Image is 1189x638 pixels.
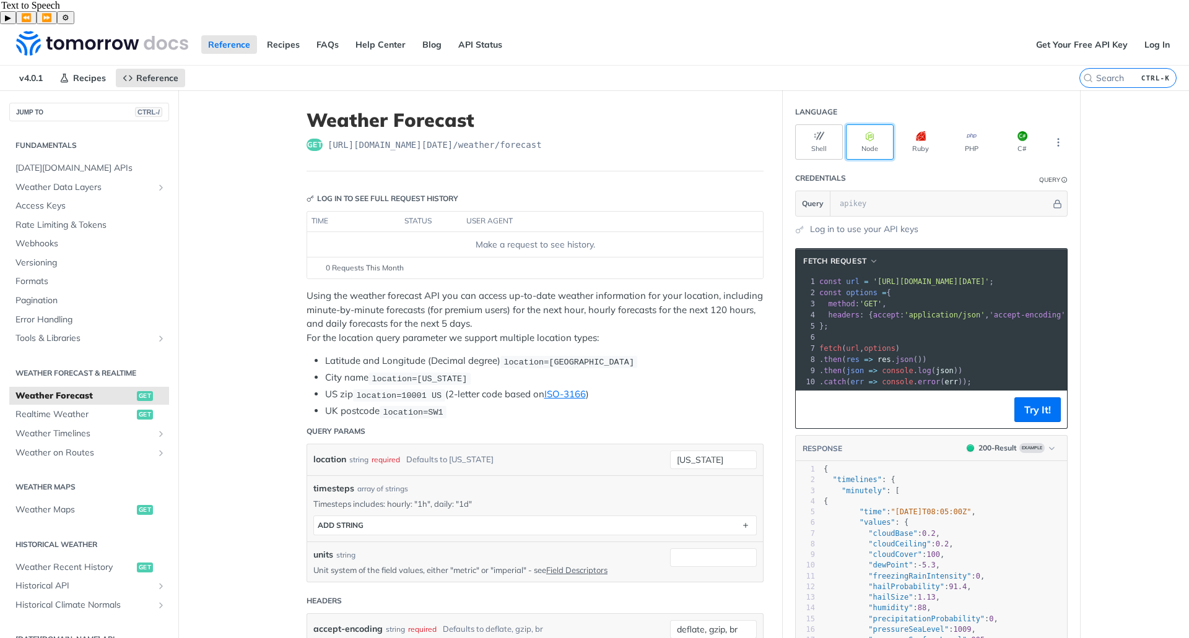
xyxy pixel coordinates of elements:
span: catch [824,377,846,386]
div: 10 [796,560,815,571]
div: Query [1039,175,1060,184]
kbd: CTRL-K [1138,72,1173,84]
div: required [408,620,437,638]
span: 'GET' [860,300,882,308]
span: { [824,497,828,506]
div: Query Params [307,426,365,437]
span: console [882,377,913,386]
div: 16 [796,624,815,635]
span: err [944,377,958,386]
div: 1 [796,276,817,287]
span: Error Handling [15,314,166,326]
span: "cloudCover" [868,550,922,559]
span: 200 [967,444,974,452]
span: method [828,300,855,308]
span: Weather Timelines [15,428,153,440]
button: Copy to clipboard [802,400,819,419]
span: : , [824,572,985,580]
input: apikey [834,191,1051,216]
span: Versioning [15,257,166,269]
span: "timelines" [832,475,881,484]
button: ADD string [314,516,756,535]
span: . ( . ( )); [819,377,972,386]
label: location [313,450,346,468]
span: fetch Request [803,256,867,267]
span: CTRL-/ [135,107,162,117]
a: Tools & LibrariesShow subpages for Tools & Libraries [9,329,169,348]
div: Credentials [795,173,846,184]
svg: More ellipsis [1053,137,1064,148]
span: const [819,288,842,297]
button: 200200-ResultExample [960,442,1061,454]
div: 9 [796,550,815,560]
a: Field Descriptors [546,565,608,575]
span: [DATE][DOMAIN_NAME] APIs [15,162,166,175]
span: url [846,344,860,353]
span: Historical Climate Normals [15,599,153,611]
span: "pressureSeaLevel" [868,625,949,634]
span: console [882,366,913,375]
span: 5.3 [922,561,936,569]
div: required [372,450,400,468]
a: Weather on RoutesShow subpages for Weather on Routes [9,444,169,462]
a: Recipes [53,69,113,87]
span: "cloudBase" [868,529,917,538]
button: fetch Request [799,255,882,267]
div: 6 [796,517,815,528]
h2: Weather Maps [9,481,169,493]
a: [DATE][DOMAIN_NAME] APIs [9,159,169,178]
span: Recipes [73,72,106,84]
span: }; [819,322,829,330]
span: "humidity" [868,603,913,612]
span: error [918,377,940,386]
button: Forward [37,11,57,24]
a: Versioning [9,254,169,272]
span: json [936,366,954,375]
span: => [864,355,873,364]
button: Show subpages for Weather Timelines [156,429,166,439]
span: => [869,377,878,386]
a: Weather TimelinesShow subpages for Weather Timelines [9,425,169,443]
div: string [386,620,405,638]
span: get [137,505,153,515]
span: Reference [136,72,178,84]
span: : , [824,582,972,591]
button: Shell [795,124,843,160]
a: Log in to use your API keys [810,223,918,236]
span: get [307,139,323,151]
div: 4 [796,496,815,507]
span: Weather Maps [15,504,134,516]
span: 100 [926,550,940,559]
li: UK postcode [325,404,764,418]
div: 13 [796,592,815,603]
span: "hailProbability" [868,582,944,591]
span: "time" [860,507,886,516]
span: v4.0.1 [12,69,50,87]
a: Weather Recent Historyget [9,558,169,577]
a: Access Keys [9,197,169,215]
span: : , [824,540,954,548]
div: 3 [796,298,817,309]
span: fetch [819,344,842,353]
span: : , [824,603,931,612]
span: then [824,355,842,364]
span: : { : , : } [819,311,1159,319]
a: Formats [9,272,169,291]
button: Show subpages for Weather Data Layers [156,183,166,192]
div: QueryInformation [1039,175,1068,184]
div: 2 [796,475,815,485]
i: Information [1061,177,1068,183]
span: location=SW1 [383,407,443,416]
span: : , [824,561,940,569]
span: 91.4 [949,582,967,591]
span: = [864,277,868,286]
span: "dewPoint" [868,561,913,569]
span: res [846,355,860,364]
a: Realtime Weatherget [9,405,169,424]
span: : , [824,529,940,538]
span: accept [873,311,900,319]
div: 4 [796,309,817,321]
div: Headers [307,595,342,606]
div: 6 [796,332,817,343]
a: Rate Limiting & Tokens [9,216,169,235]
